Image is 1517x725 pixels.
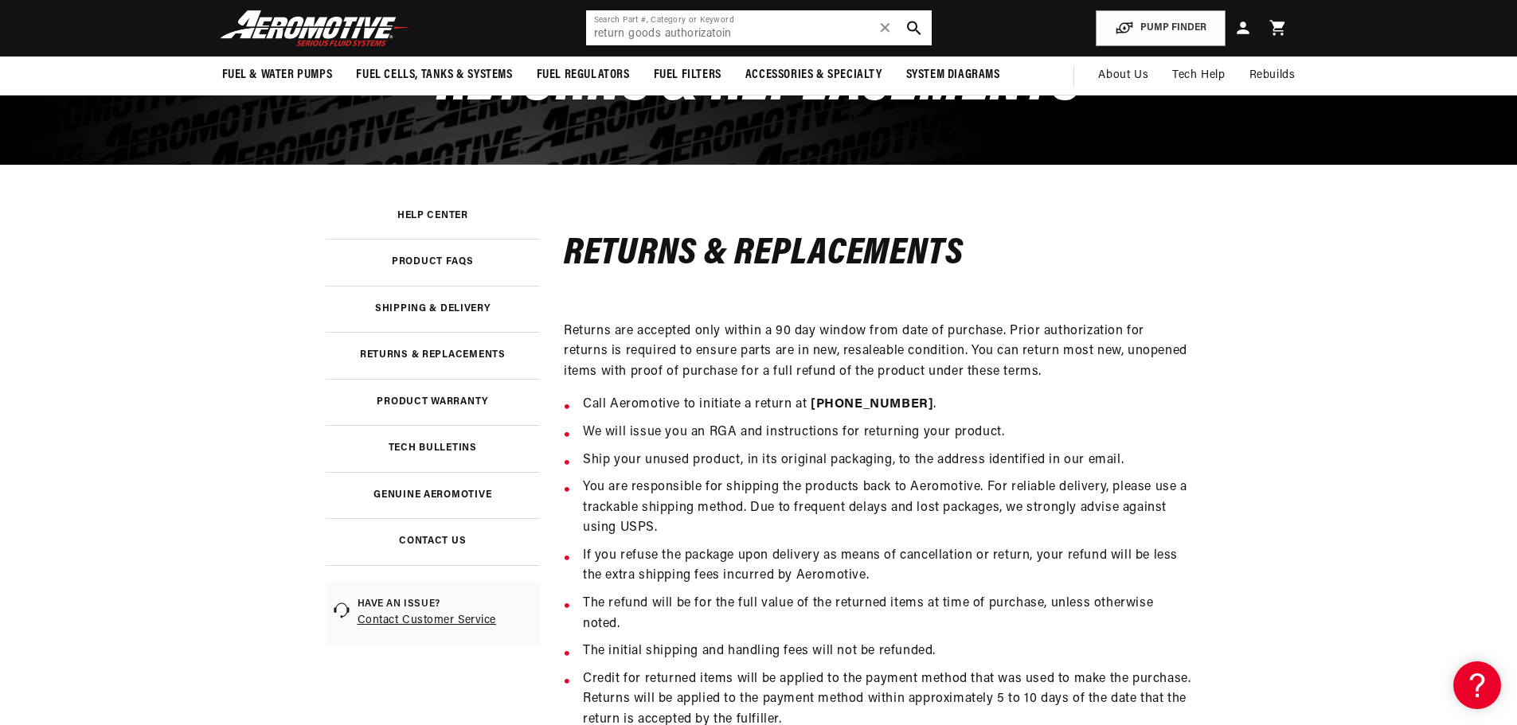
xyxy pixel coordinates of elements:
span: Accessories & Specialty [745,67,882,84]
h4: Returns & Replacements [564,237,1192,271]
h3: Product FAQs [392,258,474,267]
li: You are responsible for shipping the products back to Aeromotive. For reliable delivery, please u... [583,477,1192,539]
a: Contact Us [326,518,541,565]
a: Returns & Replacements [326,332,541,379]
span: Fuel & Water Pumps [222,67,333,84]
span: ✕ [878,15,893,41]
a: Product FAQs [326,239,541,286]
span: Fuel Regulators [537,67,630,84]
span: Fuel Cells, Tanks & Systems [356,67,512,84]
h3: Contact Us [399,537,466,546]
a: About Us [1086,57,1160,95]
span: About Us [1098,69,1148,81]
a: Genuine Aeromotive [326,472,541,519]
h3: Returns & Replacements [360,351,506,360]
a: Help Center [326,193,541,240]
li: The initial shipping and handling fees will not be refunded. [583,641,1192,662]
h3: Shipping & Delivery [375,305,491,314]
li: If you refuse the package upon delivery as means of cancellation or return, your refund will be l... [583,546,1192,587]
summary: Fuel Regulators [525,57,642,94]
summary: System Diagrams [894,57,1012,94]
li: We will issue you an RGA and instructions for returning your product. [583,423,1192,443]
a: Shipping & Delivery [326,286,541,333]
a: [PHONE_NUMBER] [811,398,933,411]
a: Product Warranty [326,379,541,426]
h3: Tech Bulletins [389,444,477,453]
summary: Fuel & Water Pumps [210,57,345,94]
a: Contact Customer Service [358,611,533,630]
span: Rebuilds [1249,67,1296,84]
span: Tech Help [1172,67,1225,84]
h3: Genuine Aeromotive [373,491,491,500]
h3: Product Warranty [377,398,488,407]
summary: Accessories & Specialty [733,57,894,94]
span: Have an issue? [358,598,533,611]
h3: Help Center [397,212,468,220]
summary: Rebuilds [1237,57,1308,95]
input: Search by Part Number, Category or Keyword [586,10,932,45]
button: search button [897,10,932,45]
img: Aeromotive [216,10,415,47]
a: Tech Bulletins [326,425,541,472]
span: Fuel Filters [654,67,721,84]
li: Call Aeromotive to initiate a return at . [583,395,1192,415]
p: Returns are accepted only within a 90 day window from date of purchase. Prior authorization for r... [564,322,1192,383]
summary: Fuel Filters [642,57,733,94]
summary: Fuel Cells, Tanks & Systems [344,57,524,94]
li: The refund will be for the full value of the returned items at time of purchase, unless otherwise... [583,594,1192,634]
span: System Diagrams [906,67,1000,84]
summary: Tech Help [1160,57,1237,95]
button: PUMP FINDER [1096,10,1226,46]
li: Ship your unused product, in its original packaging, to the address identified in our email. [583,450,1192,471]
